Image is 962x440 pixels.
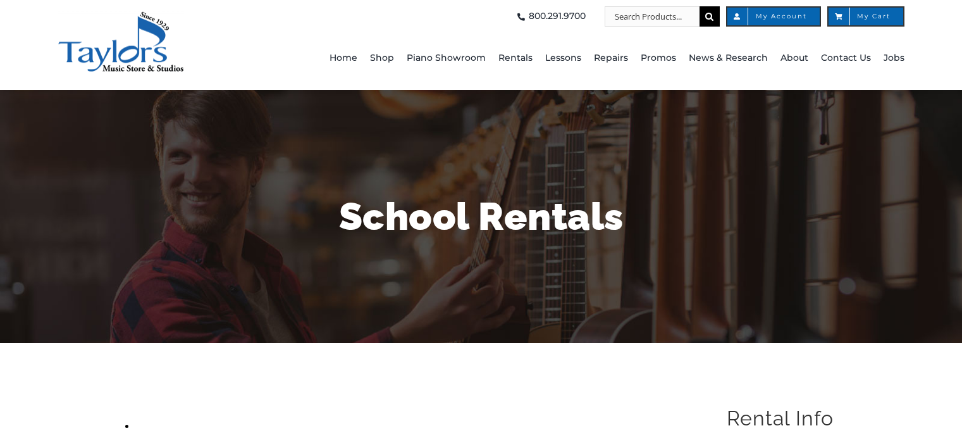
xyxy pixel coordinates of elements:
[700,6,720,27] input: Search
[407,27,486,90] a: Piano Showroom
[780,48,808,68] span: About
[734,391,832,408] li: Tax
[821,27,871,90] a: Contact Us
[545,27,581,90] a: Lessons
[727,360,850,382] h2: Rental Info
[884,48,904,68] span: Jobs
[594,48,628,68] span: Repairs
[330,27,357,90] a: Home
[278,27,904,90] nav: Main Menu
[780,27,808,90] a: About
[498,48,533,68] span: Rentals
[407,48,486,68] span: Piano Showroom
[545,48,581,68] span: Lessons
[641,48,676,68] span: Promos
[740,13,807,20] span: My Account
[821,48,871,68] span: Contact Us
[248,401,548,413] strong: [PERSON_NAME] and [US_STATE][GEOGRAPHIC_DATA], [US_STATE]
[841,13,891,20] span: My Cart
[498,27,533,90] a: Rentals
[689,48,768,68] span: News & Research
[594,27,628,90] a: Repairs
[827,6,904,27] a: My Cart
[278,6,904,27] nav: Top Right
[514,6,586,27] a: 800.291.9700
[370,48,394,68] span: Shop
[641,27,676,90] a: Promos
[370,27,394,90] a: Shop
[734,408,832,425] li: $0.00
[261,417,408,430] strong: with over 70 years experience.
[689,27,768,90] a: News & Research
[58,9,184,22] a: taylors-music-store-west-chester
[330,48,357,68] span: Home
[111,190,851,243] h1: School Rentals
[884,27,904,90] a: Jobs
[126,366,245,382] li: Select your School & Grade
[726,6,821,27] a: My Account
[529,6,586,27] span: 800.291.9700
[605,6,700,27] input: Search Products...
